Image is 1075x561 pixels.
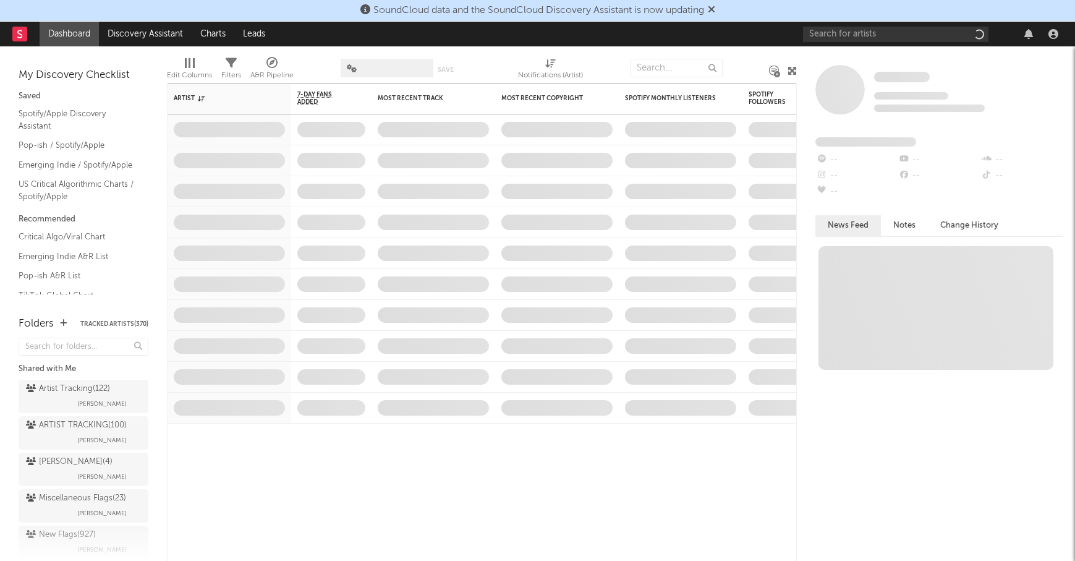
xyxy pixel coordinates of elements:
span: SoundCloud data and the SoundCloud Discovery Assistant is now updating [373,6,704,15]
a: Emerging Indie A&R List [19,250,136,263]
button: News Feed [815,215,881,236]
div: -- [815,152,898,168]
div: Spotify Monthly Listeners [625,95,718,102]
div: -- [815,168,898,184]
span: [PERSON_NAME] [77,433,127,448]
a: Miscellaneous Flags(23)[PERSON_NAME] [19,489,148,523]
span: Dismiss [708,6,715,15]
a: New Flags(927)[PERSON_NAME] [19,526,148,559]
div: ARTIST TRACKING ( 100 ) [26,418,127,433]
div: Saved [19,89,148,104]
a: Charts [192,22,234,46]
button: Change History [928,215,1011,236]
div: -- [980,152,1063,168]
a: Pop-ish A&R List [19,269,136,283]
div: Notifications (Artist) [518,68,583,83]
span: Some Artist [874,72,930,82]
input: Search for artists [803,27,988,42]
span: Fans Added by Platform [815,137,916,147]
div: Artist [174,95,266,102]
div: Recommended [19,212,148,227]
div: [PERSON_NAME] ( 4 ) [26,455,113,469]
div: Folders [19,317,54,332]
div: -- [898,152,980,168]
div: -- [980,168,1063,184]
div: Artist Tracking ( 122 ) [26,382,110,396]
div: Spotify Followers [749,91,792,106]
div: Most Recent Copyright [501,95,594,102]
div: New Flags ( 927 ) [26,528,96,542]
a: Some Artist [874,71,930,84]
a: Spotify/Apple Discovery Assistant [19,107,136,132]
button: Notes [881,215,928,236]
a: Pop-ish / Spotify/Apple [19,139,136,152]
a: [PERSON_NAME](4)[PERSON_NAME] [19,453,148,486]
span: 7-Day Fans Added [297,91,347,106]
button: Save [438,66,454,73]
input: Search... [630,59,723,77]
span: [PERSON_NAME] [77,469,127,484]
div: Edit Columns [167,68,212,83]
div: A&R Pipeline [250,68,294,83]
div: Filters [221,53,241,88]
div: Edit Columns [167,53,212,88]
div: -- [815,184,898,200]
button: Tracked Artists(370) [80,321,148,327]
a: ARTIST TRACKING(100)[PERSON_NAME] [19,416,148,450]
span: 0 fans last week [874,105,985,112]
a: TikTok Global Chart [19,289,136,302]
span: [PERSON_NAME] [77,506,127,521]
span: [PERSON_NAME] [77,396,127,411]
a: Dashboard [40,22,99,46]
span: Tracking Since: [DATE] [874,92,948,100]
span: [PERSON_NAME] [77,542,127,557]
a: US Critical Algorithmic Charts / Spotify/Apple [19,178,136,203]
div: Shared with Me [19,362,148,377]
a: Leads [234,22,274,46]
div: -- [898,168,980,184]
a: Emerging Indie / Spotify/Apple [19,158,136,172]
input: Search for folders... [19,338,148,356]
div: My Discovery Checklist [19,68,148,83]
div: A&R Pipeline [250,53,294,88]
a: Artist Tracking(122)[PERSON_NAME] [19,380,148,413]
div: Most Recent Track [378,95,470,102]
a: Discovery Assistant [99,22,192,46]
div: Notifications (Artist) [518,53,583,88]
div: Miscellaneous Flags ( 23 ) [26,491,126,506]
div: Filters [221,68,241,83]
a: Critical Algo/Viral Chart [19,230,136,244]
